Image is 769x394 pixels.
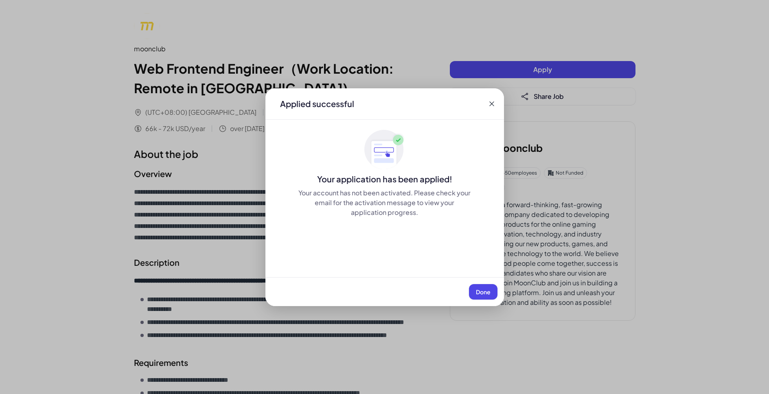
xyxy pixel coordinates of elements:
div: Applied successful [280,98,354,109]
button: Done [469,284,497,300]
div: Your account has not been activated. Please check your email for the activation message to view y... [298,188,471,217]
span: Done [476,288,491,295]
div: Your application has been applied! [265,173,504,185]
img: ApplyedMaskGroup3.svg [364,129,405,170]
